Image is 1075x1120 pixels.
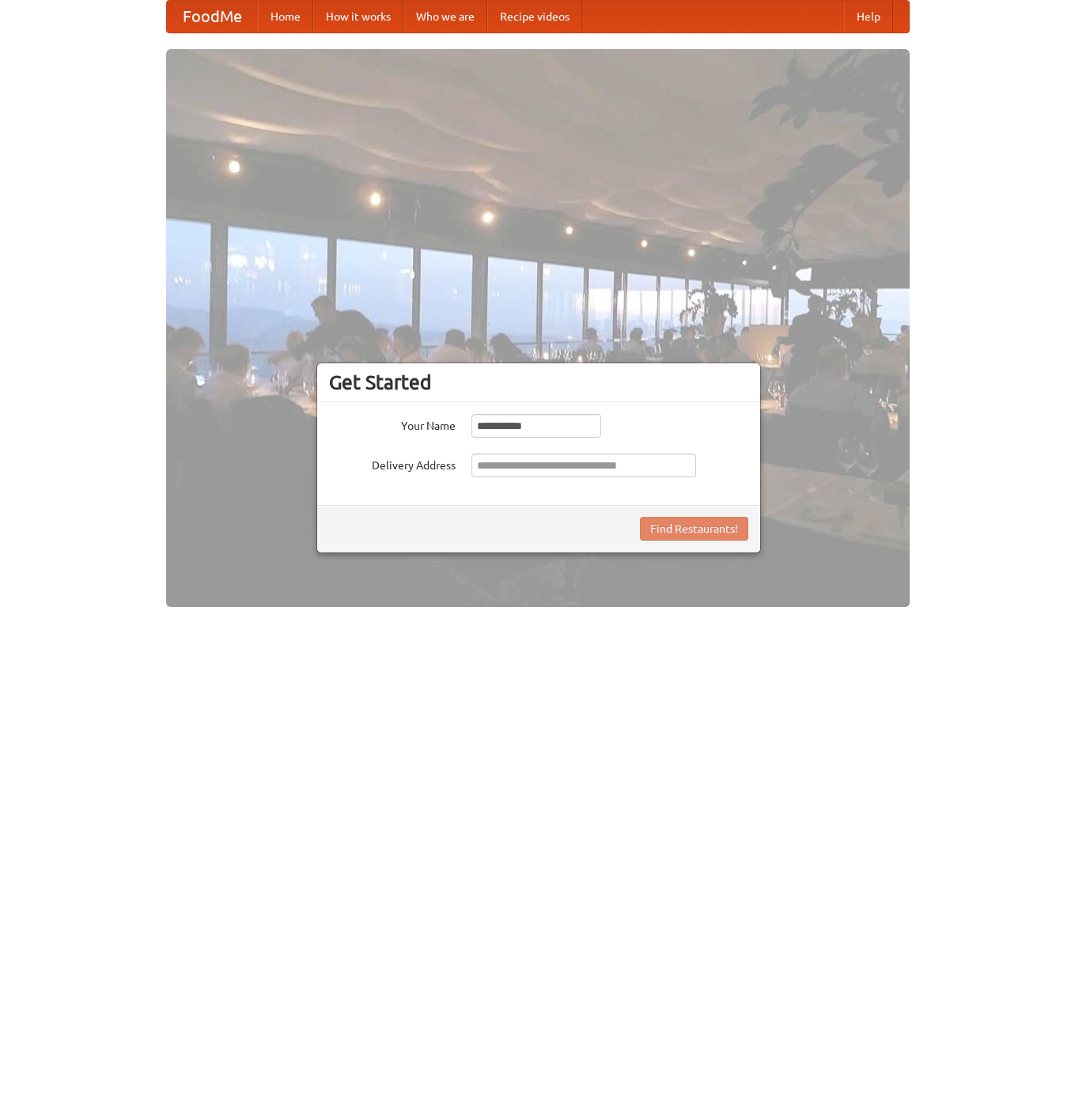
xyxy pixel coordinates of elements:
[329,454,456,473] label: Delivery Address
[258,1,313,32] a: Home
[403,1,487,32] a: Who we are
[844,1,893,32] a: Help
[313,1,403,32] a: How it works
[329,370,748,394] h3: Get Started
[487,1,582,32] a: Recipe videos
[329,414,456,434] label: Your Name
[167,1,258,32] a: FoodMe
[640,517,748,541] button: Find Restaurants!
